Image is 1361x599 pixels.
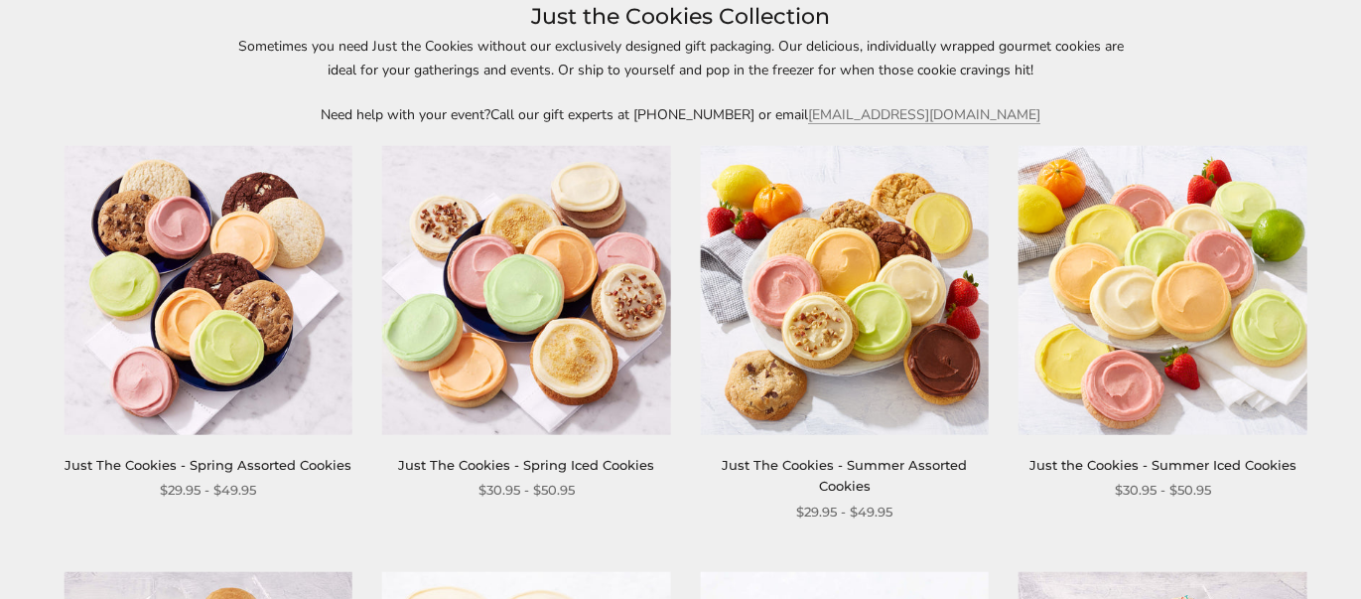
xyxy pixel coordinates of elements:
[796,502,892,523] span: $29.95 - $49.95
[808,105,1040,124] a: [EMAIL_ADDRESS][DOMAIN_NAME]
[65,457,351,473] a: Just The Cookies - Spring Assorted Cookies
[16,524,205,583] iframe: Sign Up via Text for Offers
[382,146,671,435] img: Just The Cookies - Spring Iced Cookies
[398,457,654,473] a: Just The Cookies - Spring Iced Cookies
[160,480,256,501] span: $29.95 - $49.95
[224,35,1138,80] p: Sometimes you need Just the Cookies without our exclusively designed gift packaging. Our deliciou...
[478,480,575,501] span: $30.95 - $50.95
[701,146,990,435] a: Just The Cookies - Summer Assorted Cookies
[1115,480,1211,501] span: $30.95 - $50.95
[1019,146,1307,435] img: Just the Cookies - Summer Iced Cookies
[700,146,989,435] img: Just The Cookies - Summer Assorted Cookies
[1029,457,1296,473] a: Just the Cookies - Summer Iced Cookies
[64,146,352,435] img: Just The Cookies - Spring Assorted Cookies
[490,105,808,124] span: Call our gift experts at [PHONE_NUMBER] or email
[224,103,1138,126] p: Need help with your event?
[722,457,967,494] a: Just The Cookies - Summer Assorted Cookies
